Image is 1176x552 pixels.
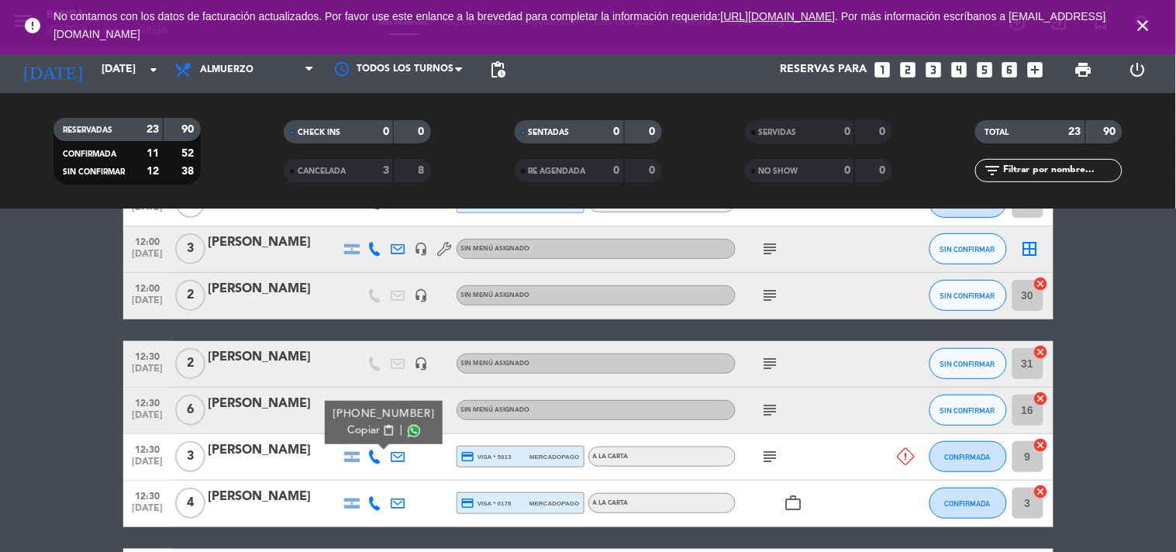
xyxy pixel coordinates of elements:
span: 6 [175,395,205,426]
button: CONFIRMADA [929,488,1007,519]
div: [PERSON_NAME] [209,233,340,253]
i: looks_5 [974,60,995,80]
strong: 0 [614,126,620,137]
span: [DATE] [129,364,167,381]
i: close [1134,16,1153,35]
span: SIN CONFIRMAR [940,406,995,415]
i: error [23,16,42,35]
i: work_outline [785,494,803,512]
div: [PERSON_NAME] [209,440,340,461]
span: SENTADAS [529,129,570,136]
span: SERVIDAS [759,129,797,136]
strong: 52 [181,148,197,159]
strong: 0 [614,165,620,176]
strong: 0 [844,126,850,137]
span: 12:00 [129,278,167,296]
i: power_settings_new [1128,60,1147,79]
span: visa * 5013 [461,450,512,464]
i: subject [761,401,780,419]
div: [PERSON_NAME] [209,487,340,507]
i: headset_mic [415,288,429,302]
button: SIN CONFIRMAR [929,233,1007,264]
a: [URL][DOMAIN_NAME] [721,10,836,22]
i: subject [761,240,780,258]
strong: 3 [383,165,389,176]
span: Sin menú asignado [461,361,530,367]
strong: 8 [419,165,428,176]
i: [DATE] [12,53,94,87]
span: pending_actions [488,60,507,79]
span: A LA CARTA [593,454,629,460]
strong: 38 [181,166,197,177]
strong: 0 [419,126,428,137]
i: add_box [1026,60,1046,80]
strong: 23 [1069,126,1081,137]
i: headset_mic [415,357,429,371]
strong: 0 [383,126,389,137]
span: CANCELADA [298,167,346,175]
span: [DATE] [129,295,167,313]
button: SIN CONFIRMAR [929,280,1007,311]
i: credit_card [461,450,475,464]
span: CONFIRMADA [945,499,991,508]
input: Filtrar por nombre... [1002,162,1122,179]
span: Sin menú asignado [461,292,530,298]
i: looks_3 [923,60,943,80]
i: looks_two [898,60,918,80]
span: Reservas para [780,64,867,76]
button: Copiarcontent_paste [347,423,395,439]
button: SIN CONFIRMAR [929,348,1007,379]
span: CONFIRMADA [945,453,991,461]
i: headset_mic [415,242,429,256]
div: [PERSON_NAME] [209,347,340,367]
i: cancel [1033,344,1049,360]
span: SIN CONFIRMAR [63,168,125,176]
strong: 0 [879,126,888,137]
strong: 90 [1104,126,1119,137]
strong: 11 [147,148,159,159]
strong: 0 [844,165,850,176]
i: border_all [1021,240,1040,258]
i: arrow_drop_down [144,60,163,79]
i: looks_6 [1000,60,1020,80]
i: subject [761,447,780,466]
strong: 0 [649,165,658,176]
i: looks_4 [949,60,969,80]
span: CONFIRMADA [63,150,116,158]
span: RE AGENDADA [529,167,586,175]
strong: 0 [879,165,888,176]
i: cancel [1033,484,1049,499]
strong: 0 [649,126,658,137]
i: cancel [1033,276,1049,292]
span: [DATE] [129,503,167,521]
span: Copiar [347,423,380,439]
i: cancel [1033,391,1049,406]
span: CHECK INS [298,129,340,136]
div: [PERSON_NAME] [209,394,340,414]
span: Almuerzo [200,64,253,75]
div: LOG OUT [1111,47,1164,93]
strong: 90 [181,124,197,135]
span: 12:00 [129,232,167,250]
a: . Por más información escríbanos a [EMAIL_ADDRESS][DOMAIN_NAME] [53,10,1106,40]
i: credit_card [461,496,475,510]
div: [PERSON_NAME] [209,279,340,299]
strong: 23 [147,124,159,135]
span: 12:30 [129,440,167,457]
span: content_paste [382,425,394,436]
span: SIN CONFIRMAR [940,292,995,300]
span: 4 [175,488,205,519]
span: Sin menú asignado [461,246,530,252]
span: 12:30 [129,393,167,411]
span: print [1074,60,1093,79]
i: filter_list [983,161,1002,180]
span: SIN CONFIRMAR [940,245,995,254]
span: | [399,423,402,439]
span: 2 [175,280,205,311]
span: NO SHOW [759,167,798,175]
span: [DATE] [129,249,167,267]
i: subject [761,354,780,373]
strong: 12 [147,166,159,177]
span: 12:30 [129,486,167,504]
span: RESERVADAS [63,126,112,134]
